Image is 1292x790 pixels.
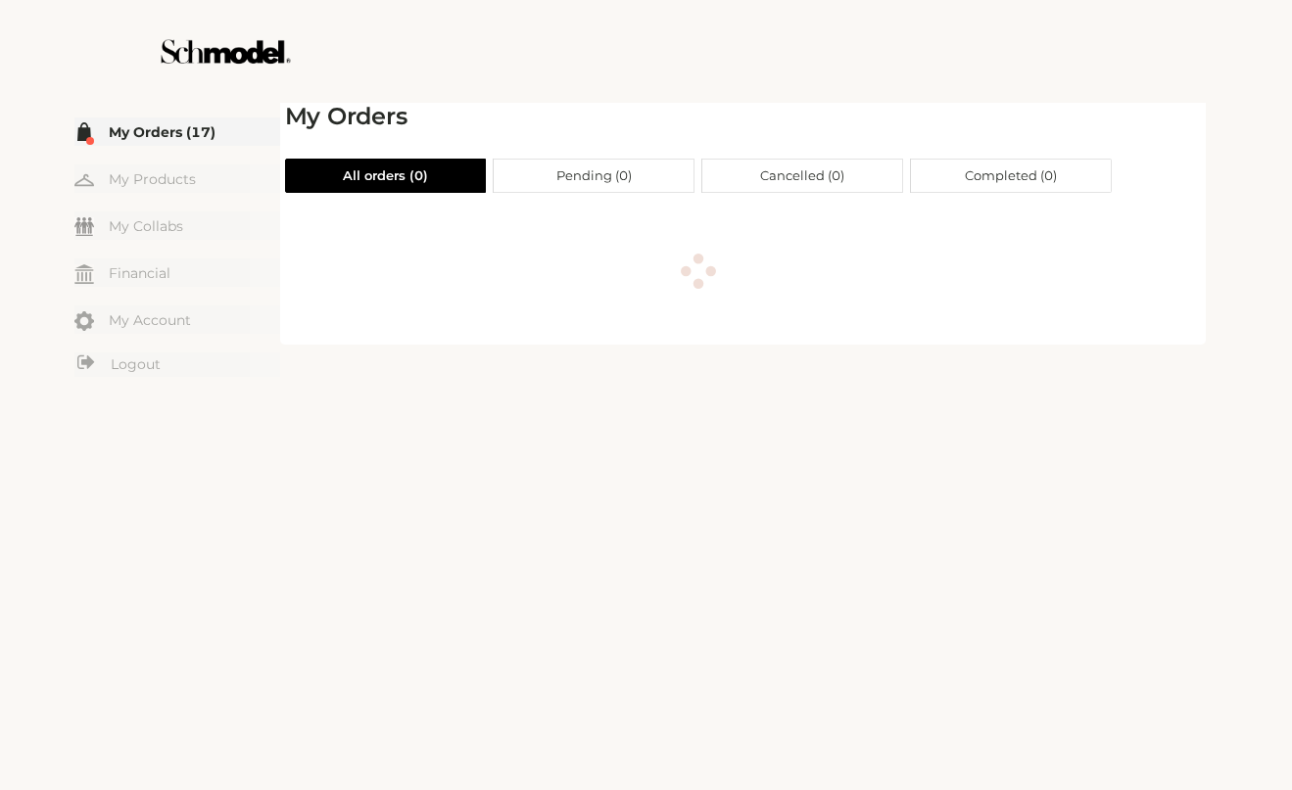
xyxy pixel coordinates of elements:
img: my-account.svg [74,311,94,331]
span: Pending ( 0 ) [556,160,632,192]
h2: My Orders [285,103,1112,131]
img: my-hanger.svg [74,170,94,190]
img: my-financial.svg [74,264,94,284]
img: my-friends.svg [74,217,94,236]
a: My Orders (17) [74,117,280,146]
img: my-order.svg [74,122,94,142]
a: My Collabs [74,211,280,240]
a: Financial [74,258,280,287]
span: All orders ( 0 ) [343,160,428,192]
div: Menu [74,117,280,380]
span: Cancelled ( 0 ) [760,160,844,192]
a: My Account [74,305,280,334]
a: Logout [74,352,280,377]
a: My Products [74,164,280,193]
span: Completed ( 0 ) [965,160,1057,192]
